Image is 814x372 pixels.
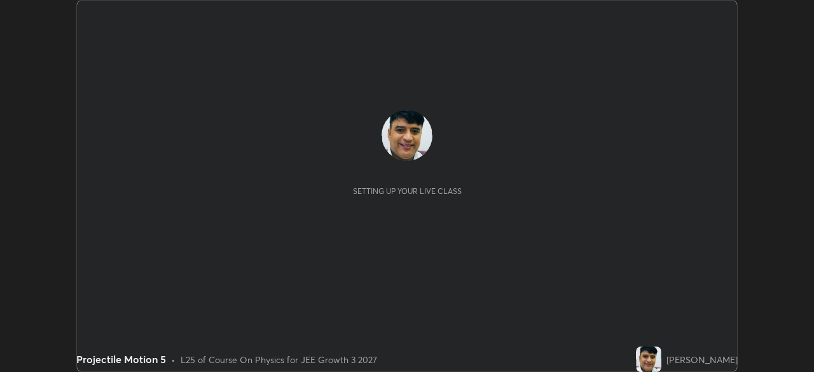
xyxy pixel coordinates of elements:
[636,347,661,372] img: 73d9ada1c36b40ac94577590039f5e87.jpg
[666,353,738,366] div: [PERSON_NAME]
[171,353,176,366] div: •
[353,186,462,196] div: Setting up your live class
[76,352,166,367] div: Projectile Motion 5
[382,110,432,161] img: 73d9ada1c36b40ac94577590039f5e87.jpg
[181,353,377,366] div: L25 of Course On Physics for JEE Growth 3 2027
